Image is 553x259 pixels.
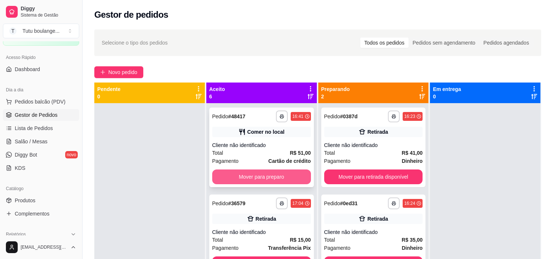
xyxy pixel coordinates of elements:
[15,164,25,172] span: KDS
[6,231,26,237] span: Relatórios
[402,150,423,156] strong: R$ 41,00
[324,149,335,157] span: Total
[324,244,351,252] span: Pagamento
[324,228,423,236] div: Cliente não identificado
[290,150,311,156] strong: R$ 51,00
[321,93,350,100] p: 2
[102,39,168,47] span: Selecione o tipo dos pedidos
[247,128,284,136] div: Comer no local
[404,113,415,119] div: 16:23
[340,200,358,206] strong: # 0ed31
[3,84,79,96] div: Dia a dia
[402,237,423,243] strong: R$ 35,00
[21,12,76,18] span: Sistema de Gestão
[3,208,79,220] a: Complementos
[404,200,415,206] div: 16:24
[3,238,79,256] button: [EMAIL_ADDRESS][DOMAIN_NAME]
[324,113,340,119] span: Pedido
[108,68,137,76] span: Novo pedido
[3,96,79,108] button: Pedidos balcão (PDV)
[3,136,79,147] a: Salão / Mesas
[324,200,340,206] span: Pedido
[212,169,311,184] button: Mover para preparo
[21,244,67,250] span: [EMAIL_ADDRESS][DOMAIN_NAME]
[324,169,423,184] button: Mover para retirada disponível
[21,6,76,12] span: Diggy
[15,197,35,204] span: Produtos
[212,141,311,149] div: Cliente não identificado
[292,113,303,119] div: 16:41
[3,162,79,174] a: KDS
[292,200,303,206] div: 17:04
[15,111,57,119] span: Gestor de Pedidos
[3,24,79,38] button: Select a team
[15,125,53,132] span: Lista de Pedidos
[3,3,79,21] a: DiggySistema de Gestão
[212,236,223,244] span: Total
[256,215,276,223] div: Retirada
[9,27,17,35] span: T
[3,63,79,75] a: Dashboard
[212,149,223,157] span: Total
[209,93,225,100] p: 6
[479,38,533,48] div: Pedidos agendados
[212,157,239,165] span: Pagamento
[15,66,40,73] span: Dashboard
[324,236,335,244] span: Total
[402,158,423,164] strong: Dinheiro
[94,9,168,21] h2: Gestor de pedidos
[340,113,358,119] strong: # 0387d
[15,138,48,145] span: Salão / Mesas
[324,141,423,149] div: Cliente não identificado
[15,210,49,217] span: Complementos
[15,98,66,105] span: Pedidos balcão (PDV)
[15,151,37,158] span: Diggy Bot
[100,70,105,75] span: plus
[268,158,311,164] strong: Cartão de crédito
[367,128,388,136] div: Retirada
[360,38,409,48] div: Todos os pedidos
[3,149,79,161] a: Diggy Botnovo
[94,66,143,78] button: Novo pedido
[97,93,120,100] p: 0
[209,85,225,93] p: Aceito
[212,228,311,236] div: Cliente não identificado
[97,85,120,93] p: Pendente
[268,245,311,251] strong: Transferência Pix
[324,157,351,165] span: Pagamento
[433,85,461,93] p: Em entrega
[22,27,60,35] div: Tutu boulange ...
[212,200,228,206] span: Pedido
[321,85,350,93] p: Preparando
[228,200,245,206] strong: # 36579
[290,237,311,243] strong: R$ 15,00
[402,245,423,251] strong: Dinheiro
[3,109,79,121] a: Gestor de Pedidos
[3,183,79,195] div: Catálogo
[367,215,388,223] div: Retirada
[228,113,245,119] strong: # 48417
[433,93,461,100] p: 0
[3,195,79,206] a: Produtos
[409,38,479,48] div: Pedidos sem agendamento
[212,244,239,252] span: Pagamento
[3,122,79,134] a: Lista de Pedidos
[212,113,228,119] span: Pedido
[3,52,79,63] div: Acesso Rápido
